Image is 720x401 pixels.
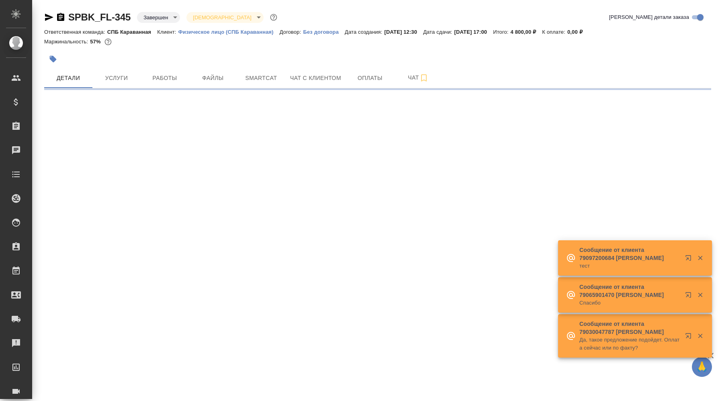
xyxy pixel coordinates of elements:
button: Открыть в новой вкладке [680,250,700,269]
button: Закрыть [692,254,708,262]
p: тест [579,262,680,270]
button: Закрыть [692,332,708,340]
span: Smartcat [242,73,280,83]
button: Открыть в новой вкладке [680,328,700,347]
div: Завершен [186,12,263,23]
span: Чат с клиентом [290,73,341,83]
svg: Подписаться [419,73,429,83]
span: [PERSON_NAME] детали заказа [609,13,689,21]
p: 4 800,00 ₽ [511,29,542,35]
button: [DEMOGRAPHIC_DATA] [190,14,254,21]
p: [DATE] 12:30 [385,29,423,35]
span: Чат [399,73,438,83]
a: Физическое лицо (СПБ Караванная) [178,28,280,35]
p: Итого: [493,29,510,35]
button: Завершен [141,14,170,21]
span: Услуги [97,73,136,83]
a: Без договора [303,28,345,35]
a: SPBK_FL-345 [68,12,131,23]
p: Договор: [280,29,303,35]
p: К оплате: [542,29,567,35]
p: СПБ Караванная [107,29,157,35]
button: Добавить тэг [44,50,62,68]
span: Работы [145,73,184,83]
span: Детали [49,73,88,83]
button: Закрыть [692,291,708,299]
p: Клиент: [157,29,178,35]
span: Файлы [194,73,232,83]
p: 57% [90,39,102,45]
p: Дата создания: [345,29,384,35]
p: [DATE] 17:00 [454,29,493,35]
p: Да, такое предложение подойдет. Оплата сейчас или по факту? [579,336,680,352]
p: Без договора [303,29,345,35]
p: Спасибо [579,299,680,307]
span: Оплаты [351,73,389,83]
p: Сообщение от клиента 79030047787 [PERSON_NAME] [579,320,680,336]
p: Ответственная команда: [44,29,107,35]
button: 1729.68 RUB; [103,37,113,47]
button: Доп статусы указывают на важность/срочность заказа [268,12,279,23]
div: Завершен [137,12,180,23]
p: Маржинальность: [44,39,90,45]
p: Дата сдачи: [423,29,454,35]
button: Скопировать ссылку [56,12,65,22]
button: Открыть в новой вкладке [680,287,700,306]
p: 0,00 ₽ [567,29,589,35]
button: Скопировать ссылку для ЯМессенджера [44,12,54,22]
p: Физическое лицо (СПБ Караванная) [178,29,280,35]
p: Сообщение от клиента 79065901470 [PERSON_NAME] [579,283,680,299]
p: Сообщение от клиента 79097200684 [PERSON_NAME] [579,246,680,262]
